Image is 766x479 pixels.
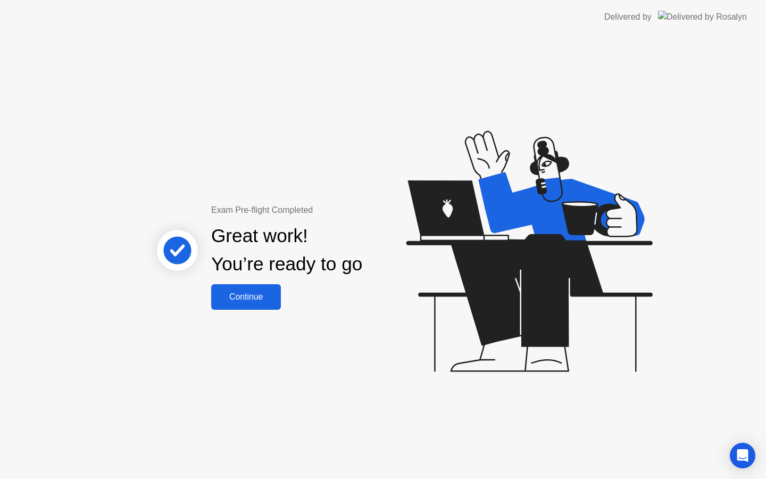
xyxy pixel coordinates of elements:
div: Open Intercom Messenger [730,443,755,468]
div: Great work! You’re ready to go [211,222,362,278]
img: Delivered by Rosalyn [658,11,747,23]
div: Continue [214,292,278,302]
div: Delivered by [604,11,652,23]
button: Continue [211,284,281,310]
div: Exam Pre-flight Completed [211,204,431,217]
